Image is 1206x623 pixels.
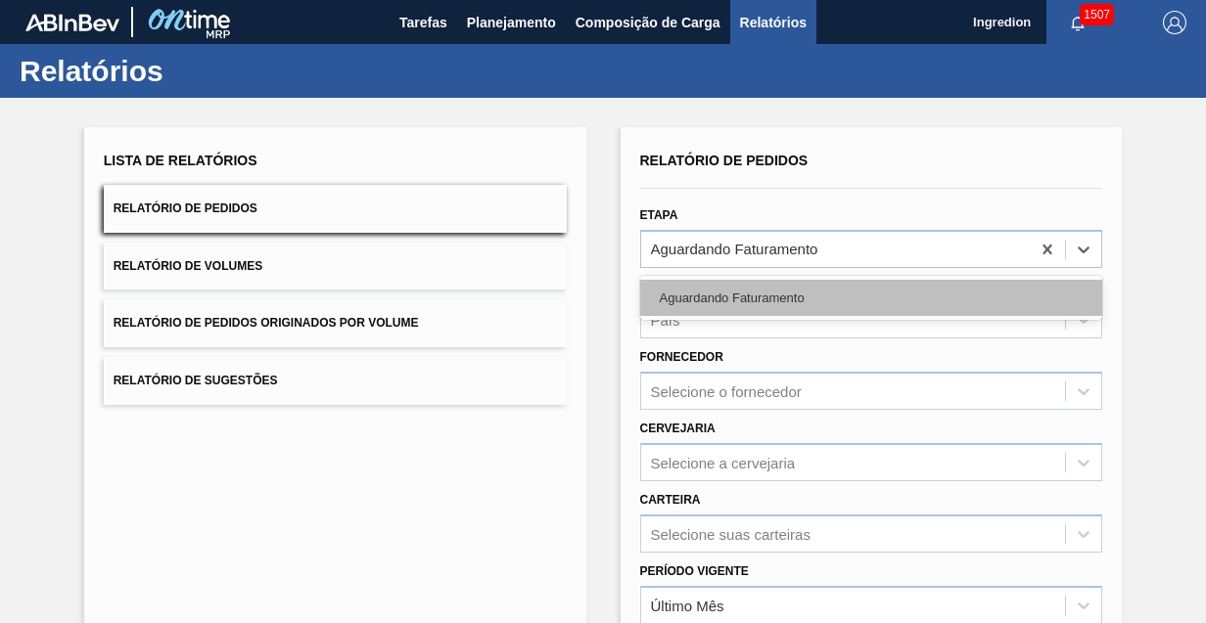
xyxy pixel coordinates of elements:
button: Relatório de Sugestões [104,357,567,405]
div: Último Mês [651,597,724,613]
span: Relatório de Pedidos [640,153,809,168]
img: TNhmsLtSVTkK8tSr43FrP2fwEKptu5GPRR3wAAAABJRU5ErkJggg== [25,14,119,31]
button: Relatório de Pedidos [104,185,567,233]
label: Cervejaria [640,422,716,435]
span: Tarefas [399,11,447,34]
span: Relatório de Volumes [114,259,262,273]
div: Aguardando Faturamento [640,280,1103,316]
span: Planejamento [467,11,556,34]
span: Lista de Relatórios [104,153,257,168]
label: Etapa [640,208,678,222]
button: Relatório de Pedidos Originados por Volume [104,299,567,347]
h1: Relatórios [20,60,367,82]
span: Relatório de Sugestões [114,374,278,387]
div: Selecione suas carteiras [651,525,811,542]
label: Período Vigente [640,564,749,578]
span: Relatório de Pedidos [114,201,257,215]
label: Carteira [640,493,701,507]
span: 1507 [1080,4,1114,25]
span: Relatórios [740,11,807,34]
button: Relatório de Volumes [104,243,567,290]
button: Notificações [1046,9,1109,36]
div: País [651,312,680,329]
span: Composição de Carga [576,11,720,34]
label: Fornecedor [640,350,723,364]
div: Selecione o fornecedor [651,383,802,400]
img: Logout [1163,11,1186,34]
div: Selecione a cervejaria [651,454,796,470]
span: Relatório de Pedidos Originados por Volume [114,316,419,330]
